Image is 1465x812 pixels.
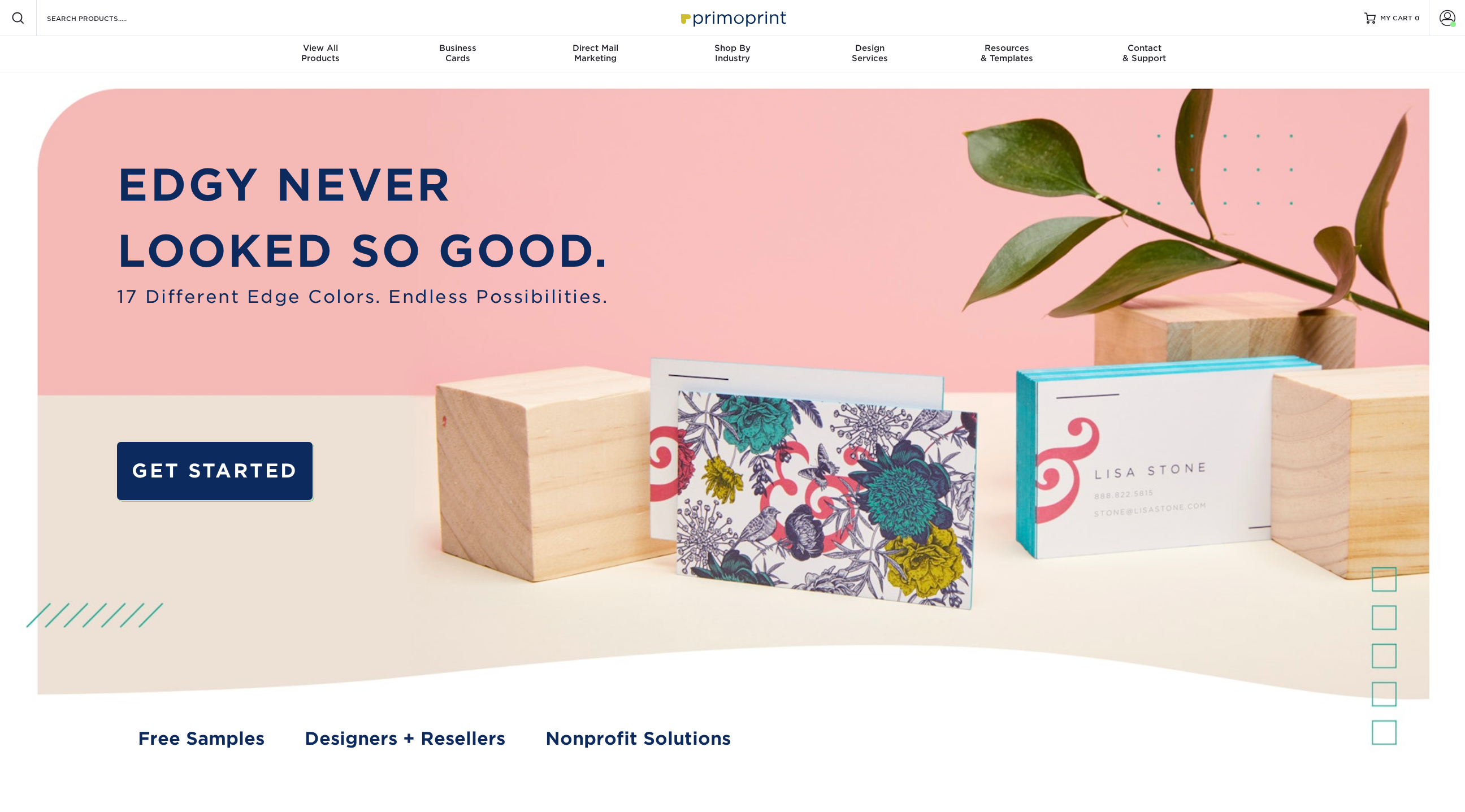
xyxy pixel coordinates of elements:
[46,11,156,25] input: SEARCH PRODUCTS.....
[1076,36,1213,72] a: Contact& Support
[676,6,789,30] img: Primoprint
[252,43,389,63] div: Products
[801,43,938,53] span: Design
[1076,43,1213,53] span: Contact
[801,43,938,63] div: Services
[664,36,801,72] a: Shop ByIndustry
[938,43,1076,53] span: Resources
[527,43,664,63] div: Marketing
[389,43,527,53] span: Business
[252,36,389,72] a: View AllProducts
[389,43,527,63] div: Cards
[938,43,1076,63] div: & Templates
[664,43,801,53] span: Shop By
[1076,43,1213,63] div: & Support
[117,284,609,310] span: 17 Different Edge Colors. Endless Possibilities.
[138,726,265,752] a: Free Samples
[545,726,731,752] a: Nonprofit Solutions
[1380,14,1412,23] span: MY CART
[252,43,389,53] span: View All
[1415,14,1420,22] span: 0
[117,152,609,218] p: EDGY NEVER
[527,36,664,72] a: Direct MailMarketing
[938,36,1076,72] a: Resources& Templates
[664,43,801,63] div: Industry
[117,442,313,500] a: GET STARTED
[305,726,505,752] a: Designers + Resellers
[527,43,664,53] span: Direct Mail
[117,218,609,284] p: LOOKED SO GOOD.
[389,36,527,72] a: BusinessCards
[801,36,938,72] a: DesignServices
